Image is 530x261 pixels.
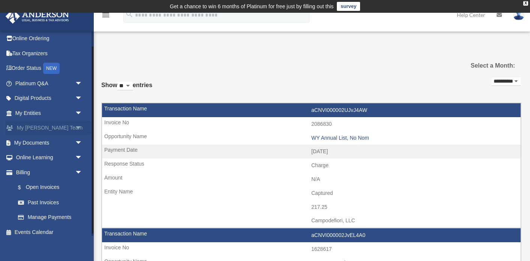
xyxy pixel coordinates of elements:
i: menu [101,11,110,20]
td: 217.25 [102,200,521,214]
span: arrow_drop_down [75,76,90,91]
span: $ [22,183,26,192]
td: Charge [102,158,521,173]
span: arrow_drop_down [75,106,90,121]
td: Captured [102,186,521,201]
a: My Entitiesarrow_drop_down [5,106,94,121]
div: close [523,1,528,6]
a: Billingarrow_drop_down [5,165,94,180]
a: Past Invoices [11,195,90,210]
a: Online Ordering [5,31,94,46]
td: aCNVI000002UJvJ4AW [102,103,521,118]
a: Order StatusNEW [5,61,94,76]
div: NEW [43,63,60,74]
label: Show entries [101,80,152,98]
td: 1628617 [102,242,521,256]
a: Online Learningarrow_drop_down [5,150,94,165]
a: Digital Productsarrow_drop_down [5,91,94,106]
td: [DATE] [102,145,521,159]
span: arrow_drop_down [75,91,90,106]
a: Platinum Q&Aarrow_drop_down [5,76,94,91]
a: Events Calendar [5,225,94,240]
div: WY Annual List, No Nom [311,135,517,141]
span: arrow_drop_down [75,135,90,151]
td: aCNVI000002JvEL4A0 [102,228,521,243]
span: arrow_drop_down [75,121,90,136]
a: menu [101,13,110,20]
select: Showentries [117,82,133,91]
label: Select a Month: [456,60,515,71]
span: arrow_drop_down [75,150,90,166]
img: User Pic [513,9,524,20]
a: Tax Organizers [5,46,94,61]
a: $Open Invoices [11,180,94,195]
a: Manage Payments [11,210,94,225]
td: Campodefiori, LLC [102,214,521,228]
a: survey [337,2,360,11]
a: My Documentsarrow_drop_down [5,135,94,150]
td: 2086830 [102,117,521,131]
div: Get a chance to win 6 months of Platinum for free just by filling out this [170,2,334,11]
img: Anderson Advisors Platinum Portal [3,9,71,24]
td: N/A [102,172,521,187]
span: arrow_drop_down [75,165,90,180]
i: search [125,10,134,18]
a: My [PERSON_NAME] Teamarrow_drop_down [5,121,94,136]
